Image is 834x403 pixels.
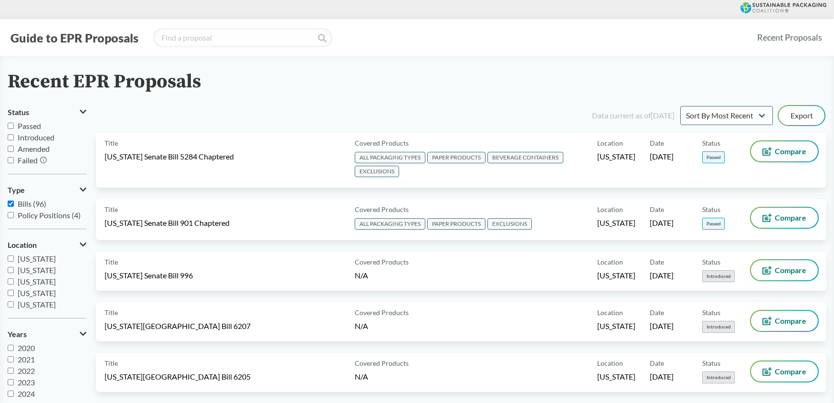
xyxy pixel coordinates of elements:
[650,218,674,228] span: [DATE]
[105,321,251,331] span: [US_STATE][GEOGRAPHIC_DATA] Bill 6207
[105,138,118,148] span: Title
[775,266,806,274] span: Compare
[153,28,332,47] input: Find a proposal
[8,330,27,339] span: Years
[18,355,35,364] span: 2021
[751,260,818,280] button: Compare
[8,123,14,129] input: Passed
[650,151,674,162] span: [DATE]
[18,133,54,142] span: Introduced
[355,308,409,318] span: Covered Products
[702,358,720,368] span: Status
[18,121,41,130] span: Passed
[751,208,818,228] button: Compare
[650,138,664,148] span: Date
[355,138,409,148] span: Covered Products
[702,270,735,282] span: Introduced
[105,218,230,228] span: [US_STATE] Senate Bill 901 Chaptered
[650,308,664,318] span: Date
[650,358,664,368] span: Date
[8,278,14,285] input: [US_STATE]
[702,371,735,383] span: Introduced
[18,254,56,263] span: [US_STATE]
[8,201,14,207] input: Bills (96)
[105,358,118,368] span: Title
[8,391,14,397] input: 2024
[8,134,14,140] input: Introduced
[8,255,14,262] input: [US_STATE]
[597,270,635,281] span: [US_STATE]
[8,241,37,249] span: Location
[105,308,118,318] span: Title
[8,356,14,362] input: 2021
[355,204,409,214] span: Covered Products
[8,290,14,296] input: [US_STATE]
[597,257,623,267] span: Location
[105,371,251,382] span: [US_STATE][GEOGRAPHIC_DATA] Bill 6205
[105,151,234,162] span: [US_STATE] Senate Bill 5284 Chaptered
[355,358,409,368] span: Covered Products
[8,146,14,152] input: Amended
[650,371,674,382] span: [DATE]
[597,204,623,214] span: Location
[18,199,46,208] span: Bills (96)
[702,204,720,214] span: Status
[775,368,806,375] span: Compare
[702,308,720,318] span: Status
[597,321,635,331] span: [US_STATE]
[597,371,635,382] span: [US_STATE]
[18,211,81,220] span: Policy Positions (4)
[8,157,14,163] input: Failed
[18,343,35,352] span: 2020
[18,277,56,286] span: [US_STATE]
[597,308,623,318] span: Location
[487,218,532,230] span: EXCLUSIONS
[355,152,425,163] span: ALL PACKAGING TYPES
[751,361,818,382] button: Compare
[775,148,806,155] span: Compare
[8,182,86,198] button: Type
[592,110,675,121] div: Data current as of [DATE]
[427,152,486,163] span: PAPER PRODUCTS
[8,212,14,218] input: Policy Positions (4)
[597,358,623,368] span: Location
[702,218,725,230] span: Passed
[775,317,806,325] span: Compare
[355,271,368,280] span: N/A
[8,108,29,117] span: Status
[427,218,486,230] span: PAPER PRODUCTS
[597,138,623,148] span: Location
[355,257,409,267] span: Covered Products
[487,152,563,163] span: BEVERAGE CONTAINERS
[702,257,720,267] span: Status
[8,30,141,45] button: Guide to EPR Proposals
[650,321,674,331] span: [DATE]
[8,237,86,253] button: Location
[702,321,735,333] span: Introduced
[8,379,14,385] input: 2023
[18,366,35,375] span: 2022
[775,214,806,222] span: Compare
[751,141,818,161] button: Compare
[779,106,824,125] button: Export
[18,300,56,309] span: [US_STATE]
[355,218,425,230] span: ALL PACKAGING TYPES
[355,372,368,381] span: N/A
[105,204,118,214] span: Title
[18,389,35,398] span: 2024
[18,288,56,297] span: [US_STATE]
[8,345,14,351] input: 2020
[18,144,50,153] span: Amended
[650,204,664,214] span: Date
[8,104,86,120] button: Status
[702,151,725,163] span: Passed
[8,368,14,374] input: 2022
[18,265,56,275] span: [US_STATE]
[18,378,35,387] span: 2023
[702,138,720,148] span: Status
[18,156,38,165] span: Failed
[8,326,86,342] button: Years
[8,186,25,194] span: Type
[8,71,201,93] h2: Recent EPR Proposals
[650,257,664,267] span: Date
